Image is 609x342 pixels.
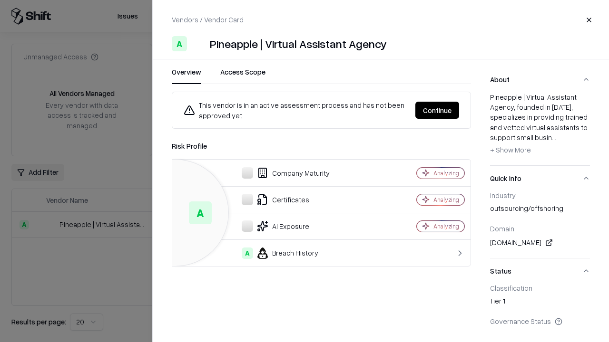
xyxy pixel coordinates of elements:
button: Status [490,258,590,284]
div: About [490,92,590,165]
div: Certificates [180,194,383,205]
button: Quick Info [490,166,590,191]
button: About [490,67,590,92]
div: Governance Status [490,317,590,325]
div: [DOMAIN_NAME] [490,237,590,248]
p: Vendors / Vendor Card [172,15,244,25]
div: Analyzing [433,196,459,204]
span: ... [552,133,556,142]
span: + Show More [490,145,531,154]
div: outsourcing/offshoring [490,203,590,217]
div: Pineapple | Virtual Assistant Agency, founded in [DATE], specializes in providing trained and vet... [490,92,590,158]
div: Analyzing [433,169,459,177]
div: Tier 1 [490,296,590,309]
div: Quick Info [490,191,590,258]
div: Company Maturity [180,167,383,179]
div: A [242,247,253,259]
button: Overview [172,67,201,84]
div: A [189,201,212,224]
div: Analyzing [433,222,459,230]
div: Industry [490,191,590,199]
div: Breach History [180,247,383,259]
button: Access Scope [220,67,265,84]
img: Pineapple | Virtual Assistant Agency [191,36,206,51]
div: Pineapple | Virtual Assistant Agency [210,36,387,51]
button: Continue [415,102,459,119]
div: This vendor is in an active assessment process and has not been approved yet. [184,100,408,121]
div: Domain [490,224,590,233]
button: + Show More [490,142,531,158]
div: AI Exposure [180,220,383,232]
div: Classification [490,284,590,292]
div: Risk Profile [172,140,471,152]
div: A [172,36,187,51]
